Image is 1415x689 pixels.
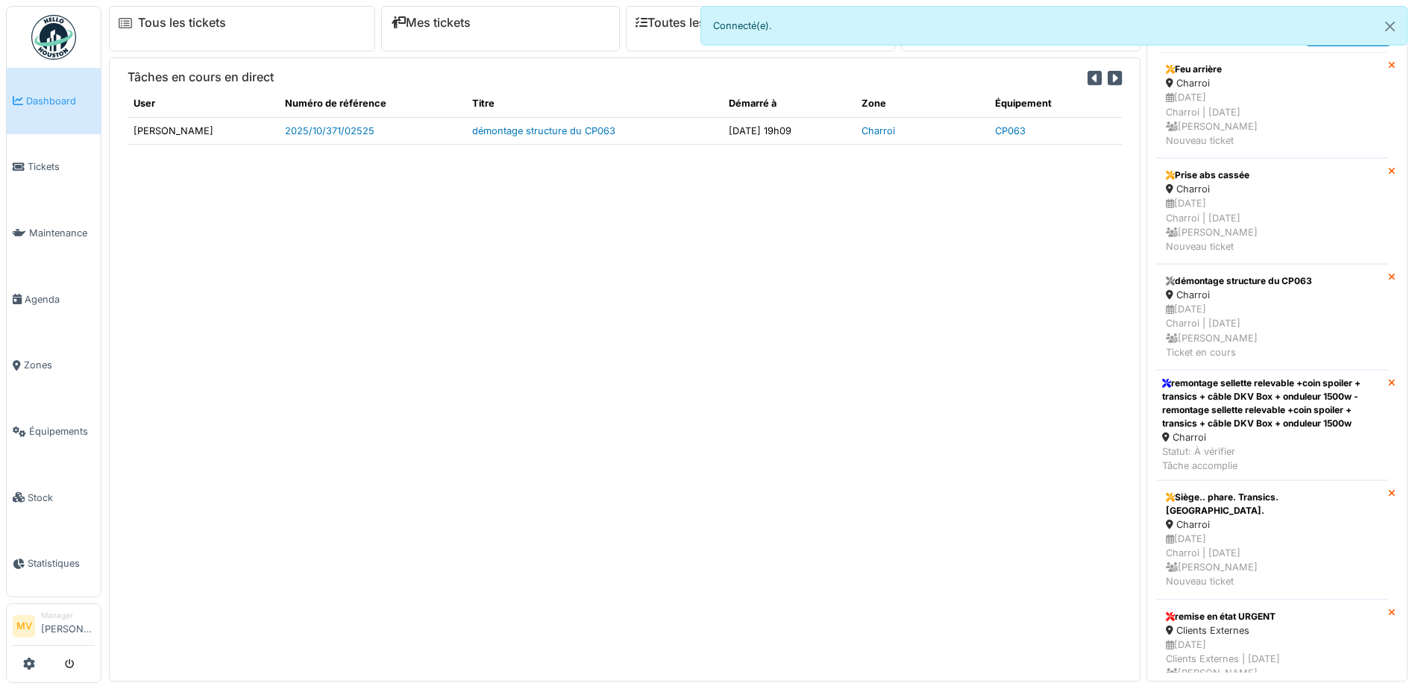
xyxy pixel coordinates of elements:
[466,90,723,117] th: Titre
[1162,377,1382,430] div: remontage sellette relevable +coin spoiler + transics + câble DKV Box + onduleur 1500w - remontag...
[7,68,101,134] a: Dashboard
[1166,288,1378,302] div: Charroi
[1166,63,1378,76] div: Feu arrière
[1156,158,1388,264] a: Prise abs cassée Charroi [DATE]Charroi | [DATE] [PERSON_NAME]Nouveau ticket
[7,266,101,333] a: Agenda
[28,556,95,570] span: Statistiques
[1373,7,1407,46] button: Close
[7,333,101,399] a: Zones
[1166,182,1378,196] div: Charroi
[989,90,1122,117] th: Équipement
[13,615,35,638] li: MV
[1156,52,1388,158] a: Feu arrière Charroi [DATE]Charroi | [DATE] [PERSON_NAME]Nouveau ticket
[28,160,95,174] span: Tickets
[128,117,279,144] td: [PERSON_NAME]
[700,6,1408,45] div: Connecté(e).
[1166,302,1378,359] div: [DATE] Charroi | [DATE] [PERSON_NAME] Ticket en cours
[1166,90,1378,148] div: [DATE] Charroi | [DATE] [PERSON_NAME] Nouveau ticket
[28,491,95,505] span: Stock
[1166,532,1378,589] div: [DATE] Charroi | [DATE] [PERSON_NAME] Nouveau ticket
[128,70,274,84] h6: Tâches en cours en direct
[7,200,101,266] a: Maintenance
[1166,610,1378,623] div: remise en état URGENT
[723,117,856,144] td: [DATE] 19h09
[1162,430,1382,444] div: Charroi
[41,610,95,642] li: [PERSON_NAME]
[472,125,615,136] a: démontage structure du CP063
[31,15,76,60] img: Badge_color-CXgf-gQk.svg
[25,292,95,306] span: Agenda
[1156,370,1388,480] a: remontage sellette relevable +coin spoiler + transics + câble DKV Box + onduleur 1500w - remontag...
[1166,76,1378,90] div: Charroi
[29,424,95,438] span: Équipements
[285,125,374,136] a: 2025/10/371/02525
[1156,480,1388,600] a: Siège.. phare. Transics. [GEOGRAPHIC_DATA]. Charroi [DATE]Charroi | [DATE] [PERSON_NAME]Nouveau t...
[24,358,95,372] span: Zones
[7,465,101,531] a: Stock
[1162,444,1382,473] div: Statut: À vérifier Tâche accomplie
[279,90,466,117] th: Numéro de référence
[391,16,471,30] a: Mes tickets
[41,610,95,621] div: Manager
[723,90,856,117] th: Démarré à
[134,98,155,109] span: translation missing: fr.shared.user
[1166,491,1378,517] div: Siège.. phare. Transics. [GEOGRAPHIC_DATA].
[26,94,95,108] span: Dashboard
[1166,623,1378,638] div: Clients Externes
[1166,169,1378,182] div: Prise abs cassée
[856,90,988,117] th: Zone
[138,16,226,30] a: Tous les tickets
[13,610,95,646] a: MV Manager[PERSON_NAME]
[7,134,101,201] a: Tickets
[7,398,101,465] a: Équipements
[1156,264,1388,370] a: démontage structure du CP063 Charroi [DATE]Charroi | [DATE] [PERSON_NAME]Ticket en cours
[636,16,747,30] a: Toutes les tâches
[1166,517,1378,532] div: Charroi
[1166,196,1378,254] div: [DATE] Charroi | [DATE] [PERSON_NAME] Nouveau ticket
[7,531,101,597] a: Statistiques
[995,125,1026,136] a: CP063
[862,125,895,136] a: Charroi
[1166,274,1378,288] div: démontage structure du CP063
[29,226,95,240] span: Maintenance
